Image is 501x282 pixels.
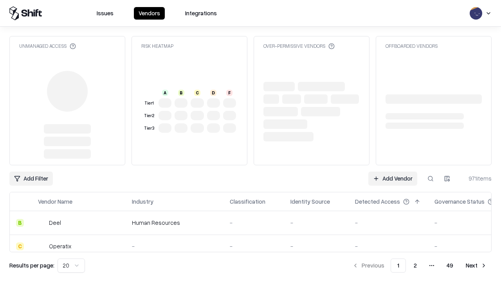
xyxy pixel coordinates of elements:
button: Integrations [180,7,222,20]
div: Deel [49,219,61,227]
div: B [16,219,24,227]
div: Unmanaged Access [19,43,76,49]
button: 2 [407,258,423,273]
div: C [16,242,24,250]
div: Operatix [49,242,71,250]
img: Deel [38,219,46,227]
div: Industry [132,197,153,206]
div: Tier 3 [143,125,155,132]
nav: pagination [348,258,492,273]
div: Detected Access [355,197,400,206]
div: - [290,219,342,227]
button: 1 [391,258,406,273]
div: - [132,242,217,250]
button: 49 [440,258,460,273]
div: - [290,242,342,250]
div: - [230,242,278,250]
div: Over-Permissive Vendors [263,43,335,49]
div: - [355,242,422,250]
div: - [230,219,278,227]
div: Classification [230,197,265,206]
div: Offboarded Vendors [386,43,438,49]
button: Issues [92,7,118,20]
div: C [194,90,200,96]
div: F [226,90,232,96]
div: Tier 2 [143,112,155,119]
button: Add Filter [9,172,53,186]
button: Next [461,258,492,273]
div: Tier 1 [143,100,155,107]
div: Identity Source [290,197,330,206]
div: Risk Heatmap [141,43,173,49]
button: Vendors [134,7,165,20]
img: Operatix [38,242,46,250]
div: Vendor Name [38,197,72,206]
div: - [355,219,422,227]
div: B [178,90,184,96]
div: A [162,90,168,96]
div: Governance Status [434,197,485,206]
div: 971 items [460,174,492,183]
a: Add Vendor [368,172,417,186]
p: Results per page: [9,261,54,269]
div: Human Resources [132,219,217,227]
div: D [210,90,216,96]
